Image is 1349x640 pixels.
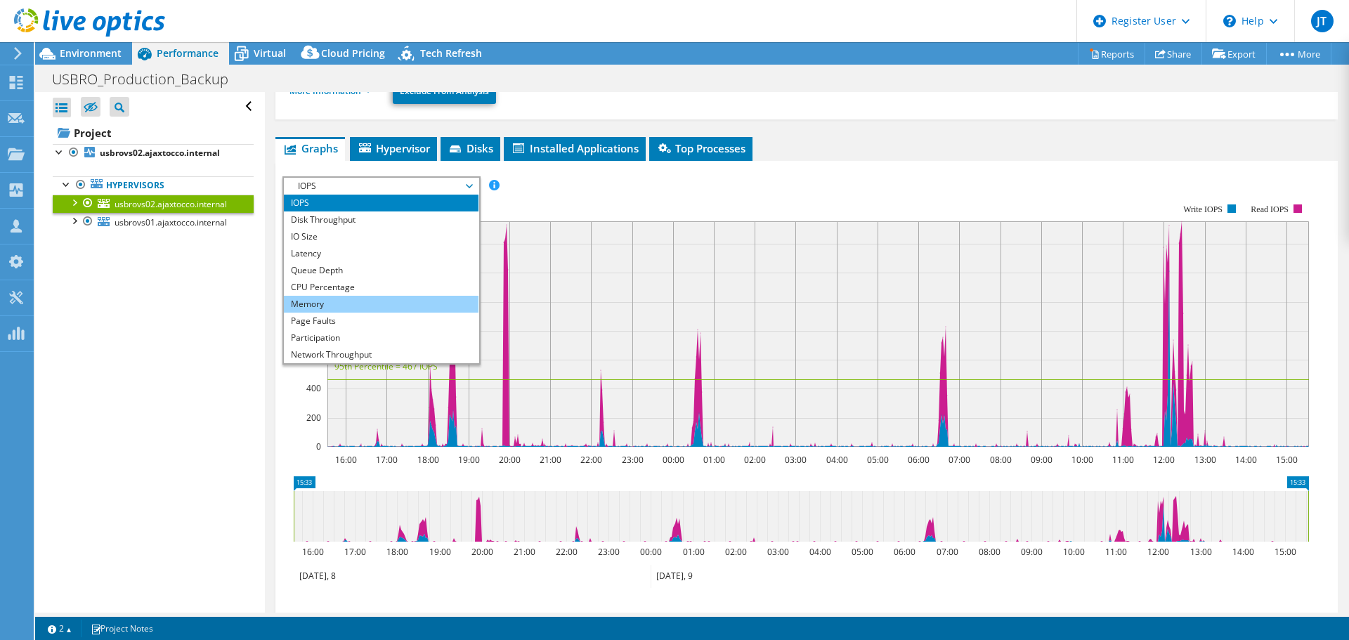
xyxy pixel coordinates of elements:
text: 05:00 [867,454,889,466]
span: Virtual [254,46,286,60]
a: Project Notes [81,620,163,637]
a: More [1266,43,1331,65]
text: 400 [306,382,321,394]
text: 02:00 [725,546,747,558]
a: Export [1201,43,1267,65]
text: 10:00 [1071,454,1093,466]
text: 06:00 [894,546,915,558]
a: Project [53,122,254,144]
span: Tech Refresh [420,46,482,60]
text: 05:00 [852,546,873,558]
span: Disks [448,141,493,155]
li: CPU Percentage [284,279,478,296]
text: 95th Percentile = 467 IOPS [334,360,438,372]
text: 09:00 [1021,546,1043,558]
text: 15:00 [1275,546,1296,558]
text: 21:00 [540,454,561,466]
text: 01:00 [683,546,705,558]
span: Installed Applications [511,141,639,155]
text: 10:00 [1063,546,1085,558]
a: usbrovs02.ajaxtocco.internal [53,144,254,162]
a: Hypervisors [53,176,254,195]
text: 13:00 [1194,454,1216,466]
text: 14:00 [1235,454,1257,466]
text: 09:00 [1031,454,1053,466]
a: usbrovs01.ajaxtocco.internal [53,213,254,231]
text: 22:00 [556,546,578,558]
li: IO Size [284,228,478,245]
text: 14:00 [1232,546,1254,558]
svg: \n [1223,15,1236,27]
text: 22:00 [580,454,602,466]
text: 200 [306,412,321,424]
text: 01:00 [703,454,725,466]
text: 18:00 [386,546,408,558]
span: Top Processes [656,141,745,155]
text: 13:00 [1190,546,1212,558]
span: IOPS [291,178,471,195]
text: 19:00 [458,454,480,466]
span: Hypervisor [357,141,430,155]
text: 12:00 [1153,454,1175,466]
li: Page Faults [284,313,478,329]
a: More Information [289,85,372,97]
text: 04:00 [809,546,831,558]
li: Disk Throughput [284,211,478,228]
span: usbrovs01.ajaxtocco.internal [115,216,227,228]
text: 23:00 [598,546,620,558]
text: 20:00 [471,546,493,558]
text: 04:00 [826,454,848,466]
text: 15:00 [1276,454,1298,466]
li: Latency [284,245,478,262]
text: 03:00 [785,454,807,466]
span: Graphs [282,141,338,155]
text: 00:00 [663,454,684,466]
text: 0 [316,440,321,452]
span: Performance [157,46,219,60]
a: Share [1145,43,1202,65]
span: Cloud Pricing [321,46,385,60]
text: 16:00 [302,546,324,558]
text: 06:00 [908,454,930,466]
text: 03:00 [767,546,789,558]
text: 16:00 [335,454,357,466]
text: 02:00 [744,454,766,466]
h1: USBRO_Production_Backup [46,72,250,87]
li: Memory [284,296,478,313]
text: 12:00 [1147,546,1169,558]
text: 23:00 [622,454,644,466]
text: 00:00 [640,546,662,558]
li: Participation [284,329,478,346]
text: Read IOPS [1251,204,1289,214]
li: Network Throughput [284,346,478,363]
a: 2 [38,620,82,637]
text: 07:00 [937,546,958,558]
li: IOPS [284,195,478,211]
text: 19:00 [429,546,451,558]
text: 07:00 [949,454,970,466]
text: 17:00 [344,546,366,558]
text: 20:00 [499,454,521,466]
text: Write IOPS [1183,204,1223,214]
span: usbrovs02.ajaxtocco.internal [115,198,227,210]
li: Queue Depth [284,262,478,279]
a: usbrovs02.ajaxtocco.internal [53,195,254,213]
text: 11:00 [1105,546,1127,558]
text: 08:00 [979,546,1001,558]
span: JT [1311,10,1334,32]
text: 17:00 [376,454,398,466]
b: usbrovs02.ajaxtocco.internal [100,147,220,159]
text: 21:00 [514,546,535,558]
text: 18:00 [417,454,439,466]
text: 08:00 [990,454,1012,466]
a: Reports [1078,43,1145,65]
span: Environment [60,46,122,60]
text: 11:00 [1112,454,1134,466]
